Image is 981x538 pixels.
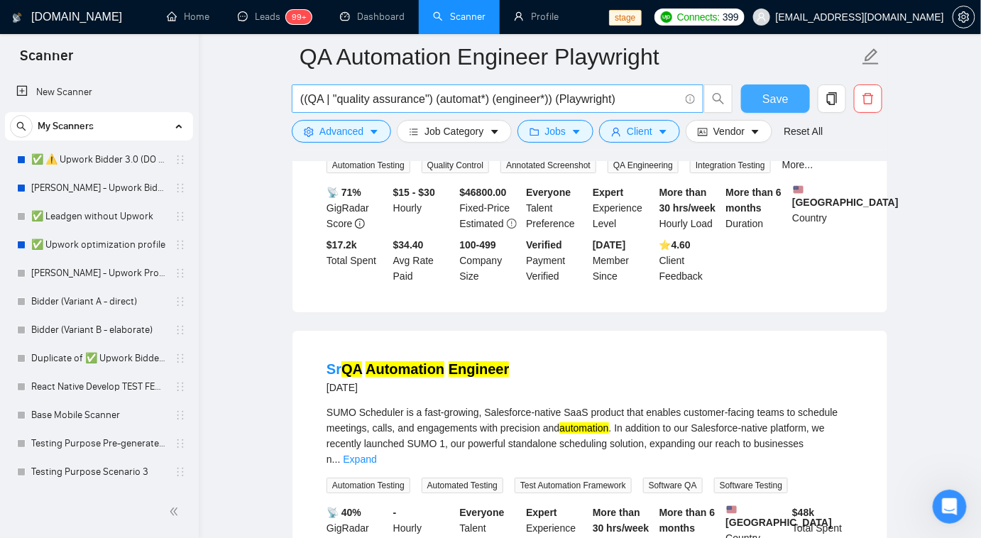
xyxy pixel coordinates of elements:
[433,11,486,23] a: searchScanner
[593,507,649,534] b: More than 30 hrs/week
[422,158,489,173] span: Quality Control
[523,185,590,231] div: Talent Preference
[324,237,390,284] div: Total Spent
[657,185,723,231] div: Hourly Load
[31,344,166,373] a: Duplicate of ✅ Upwork Bidder 3.0
[366,361,444,377] mark: Automation
[31,202,166,231] a: ✅ Leadgen without Upwork
[741,84,810,113] button: Save
[12,6,22,29] img: logo
[327,239,357,251] b: $ 17.2k
[286,10,312,24] sup: 99+
[300,90,679,108] input: Search Freelance Jobs...
[327,361,509,377] a: SrQA Automation Engineer
[31,259,166,287] a: [PERSON_NAME] - Upwork Proposal
[818,92,845,105] span: copy
[784,123,823,139] a: Reset All
[327,478,410,493] span: Automation Testing
[343,454,376,465] a: Expand
[818,84,846,113] button: copy
[460,218,504,229] span: Estimated
[31,373,166,401] a: React Native Develop TEST FEB 123
[270,391,291,419] span: 😃
[933,490,967,524] iframe: Intercom live chat
[292,120,391,143] button: settingAdvancedcaret-down
[862,48,880,66] span: edit
[515,478,632,493] span: Test Automation Framework
[9,6,36,33] button: go back
[300,39,859,75] input: Scanner name...
[792,185,899,208] b: [GEOGRAPHIC_DATA]
[794,185,804,194] img: 🇺🇸
[390,185,457,231] div: Hourly
[234,391,254,419] span: 😐
[609,10,641,26] span: stage
[677,9,720,25] span: Connects:
[526,239,562,251] b: Verified
[523,237,590,284] div: Payment Verified
[16,78,182,106] a: New Scanner
[953,6,975,28] button: setting
[263,391,300,419] span: smiley reaction
[517,120,594,143] button: folderJobscaret-down
[608,158,679,173] span: QA Engineering
[175,353,186,364] span: holder
[750,126,760,137] span: caret-down
[175,381,186,392] span: holder
[530,126,539,137] span: folder
[427,6,454,33] button: Collapse window
[953,11,975,23] a: setting
[393,507,397,518] b: -
[713,123,745,139] span: Vendor
[611,126,621,137] span: user
[726,505,833,528] b: [GEOGRAPHIC_DATA]
[226,391,263,419] span: neutral face reaction
[593,187,624,198] b: Expert
[457,237,524,284] div: Company Size
[457,185,524,231] div: Fixed-Price
[319,123,363,139] span: Advanced
[545,123,566,139] span: Jobs
[189,391,226,419] span: disappointed reaction
[659,187,716,214] b: More than 30 hrs/week
[175,211,186,222] span: holder
[686,94,695,104] span: info-circle
[757,12,767,22] span: user
[727,505,737,515] img: 🇺🇸
[723,185,790,231] div: Duration
[341,361,362,377] mark: QA
[175,296,186,307] span: holder
[390,237,457,284] div: Avg Rate Paid
[705,92,732,105] span: search
[500,158,596,173] span: Annotated Screenshot
[187,437,301,449] a: Open in help center
[686,120,772,143] button: idcardVendorcaret-down
[460,239,496,251] b: 100-499
[643,478,703,493] span: Software QA
[175,154,186,165] span: holder
[659,239,691,251] b: ⭐️ 4.60
[169,505,183,519] span: double-left
[175,438,186,449] span: holder
[659,507,716,534] b: More than 6 months
[31,458,166,486] a: Testing Purpose Scenario 3
[422,478,503,493] span: Automated Testing
[514,11,559,23] a: userProfile
[854,84,882,113] button: delete
[31,316,166,344] a: Bidder (Variant B - elaborate)
[690,158,771,173] span: Integration Testing
[175,239,186,251] span: holder
[332,454,341,465] span: ...
[327,379,509,396] div: [DATE]
[31,174,166,202] a: [PERSON_NAME] - Upwork Bidder
[723,9,738,25] span: 399
[726,187,782,214] b: More than 6 months
[855,92,882,105] span: delete
[327,507,361,518] b: 📡 40%
[11,121,32,131] span: search
[397,120,511,143] button: barsJob Categorycaret-down
[704,84,733,113] button: search
[327,405,853,467] div: SUMO Scheduler is a fast-growing, Salesforce-native SaaS product that enables customer-facing tea...
[304,126,314,137] span: setting
[340,11,405,23] a: dashboardDashboard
